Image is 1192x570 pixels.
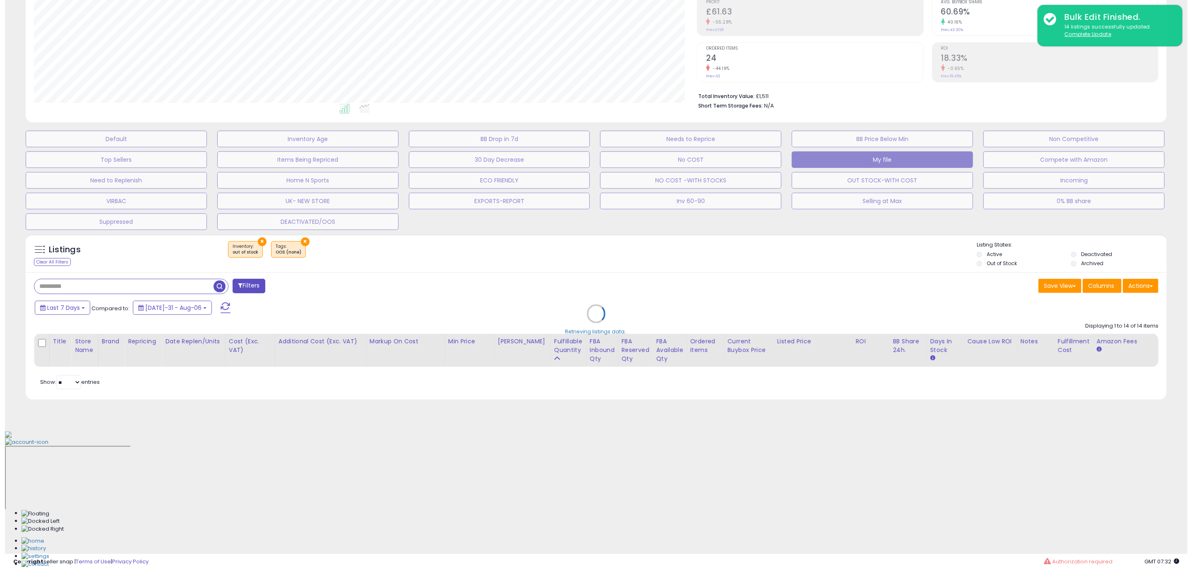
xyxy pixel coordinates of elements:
div: Retrieving listings data.. [560,328,622,335]
button: Need to Replenish [21,172,202,189]
img: Floating [17,510,44,518]
h2: £61.63 [701,7,918,18]
button: Non Competitive [978,131,1160,147]
small: Prev: 43.30% [936,27,959,32]
button: Incoming [978,172,1160,189]
span: N/A [759,102,769,110]
span: ROI [936,46,1153,51]
button: Selling at Max [787,193,968,209]
button: EXPORTS-REPORT [404,193,585,209]
button: Default [21,131,202,147]
button: My file [787,151,968,168]
img: Docked Left [17,517,55,525]
b: Total Inventory Value: [693,93,750,100]
button: ECO FRIENDLY [404,172,585,189]
div: 14 listings successfully updated. [1053,23,1171,38]
img: History [17,545,41,553]
small: Prev: £138 [701,27,719,32]
small: -44.19% [705,65,725,72]
h2: 60.69% [936,7,1153,18]
button: UK- NEW STORE [212,193,394,209]
button: Top Sellers [21,151,202,168]
span: Ordered Items [701,46,918,51]
small: -0.65% [940,65,959,72]
small: Prev: 43 [701,74,715,79]
button: No COST [595,151,776,168]
small: -55.28% [705,19,727,25]
button: Home N Sports [212,172,394,189]
small: 40.16% [940,19,957,25]
button: Compete with Amazon [978,151,1160,168]
img: Contact [17,560,44,568]
button: Inv 60-90 [595,193,776,209]
button: BB Drop in 7d [404,131,585,147]
button: BB Price Below Min [787,131,968,147]
h2: 24 [701,53,918,65]
button: Suppressed [21,213,202,230]
img: Settings [17,553,44,560]
b: Short Term Storage Fees: [693,102,758,109]
button: Items Being Repriced [212,151,394,168]
img: Home [17,537,39,545]
div: Bulk Edit Finished. [1053,11,1171,23]
button: DEACTIVATED/OOS [212,213,394,230]
button: OUT STOCK-WITH COST [787,172,968,189]
button: 0% BB share [978,193,1160,209]
u: Complete Update [1060,31,1106,38]
button: 30 Day Decrease [404,151,585,168]
img: Docked Right [17,525,59,533]
button: VIRBAC [21,193,202,209]
li: £1,511 [693,91,1147,101]
h2: 18.33% [936,53,1153,65]
button: Needs to Reprice [595,131,776,147]
button: Inventory Age [212,131,394,147]
small: Prev: 18.45% [936,74,957,79]
button: NO COST -WITH STOCKS [595,172,776,189]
